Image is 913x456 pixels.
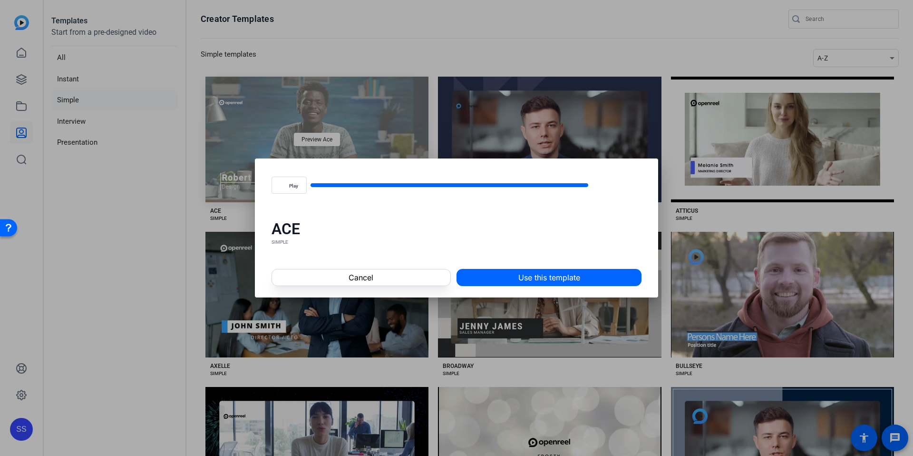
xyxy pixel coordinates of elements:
[349,272,373,283] span: Cancel
[272,238,642,246] div: SIMPLE
[272,269,451,286] button: Cancel
[272,219,642,238] div: ACE
[619,174,641,197] button: Fullscreen
[456,269,641,286] button: Use this template
[289,183,298,189] span: Play
[272,177,307,194] button: Play
[592,174,615,197] button: Mute
[518,272,580,283] span: Use this template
